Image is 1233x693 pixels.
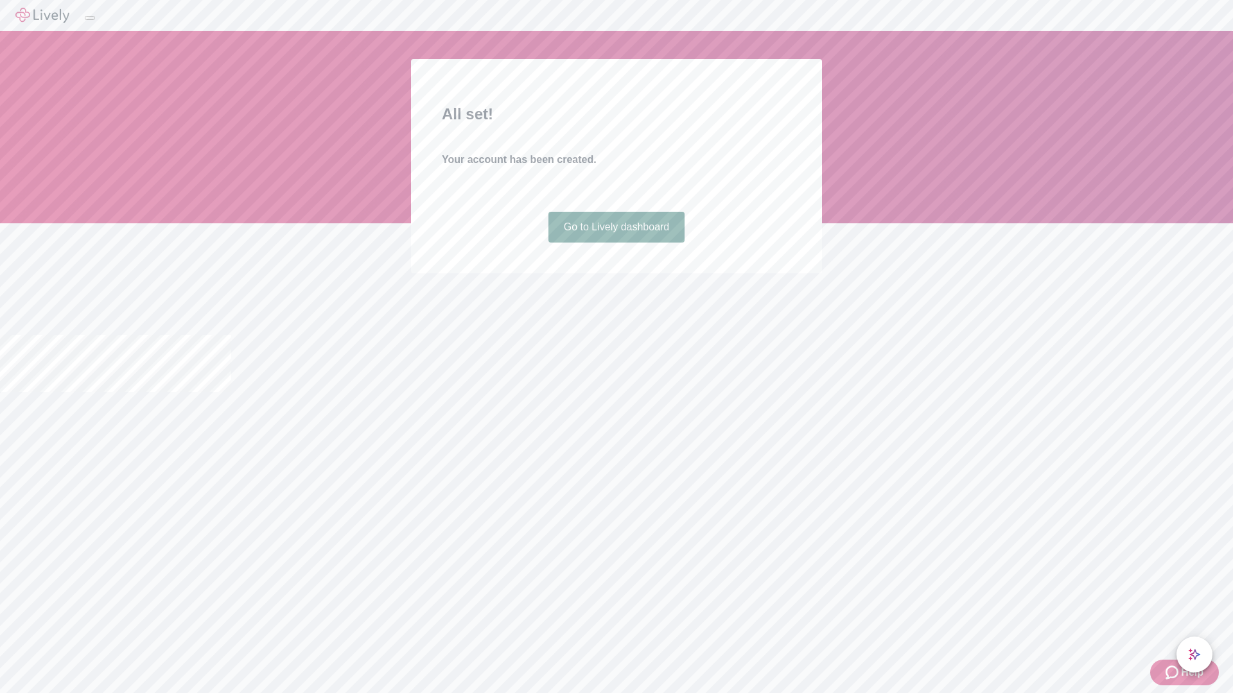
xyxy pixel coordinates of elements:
[1176,637,1212,672] button: chat
[1181,665,1203,680] span: Help
[1150,660,1219,685] button: Zendesk support iconHelp
[15,8,69,23] img: Lively
[442,152,791,167] h4: Your account has been created.
[1188,648,1201,661] svg: Lively AI Assistant
[548,212,685,243] a: Go to Lively dashboard
[85,16,95,20] button: Log out
[1166,665,1181,680] svg: Zendesk support icon
[442,103,791,126] h2: All set!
